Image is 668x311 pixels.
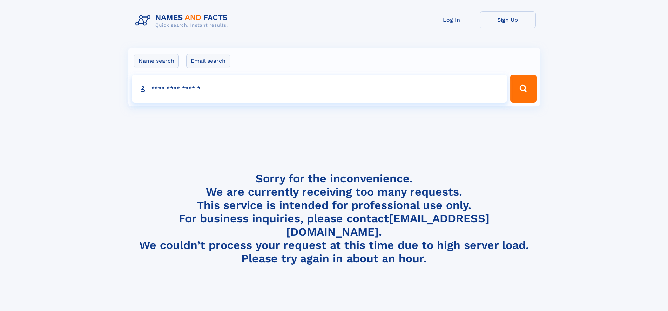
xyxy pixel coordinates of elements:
[510,75,536,103] button: Search Button
[286,212,490,238] a: [EMAIL_ADDRESS][DOMAIN_NAME]
[186,54,230,68] label: Email search
[132,75,507,103] input: search input
[480,11,536,28] a: Sign Up
[133,172,536,265] h4: Sorry for the inconvenience. We are currently receiving too many requests. This service is intend...
[134,54,179,68] label: Name search
[133,11,234,30] img: Logo Names and Facts
[424,11,480,28] a: Log In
